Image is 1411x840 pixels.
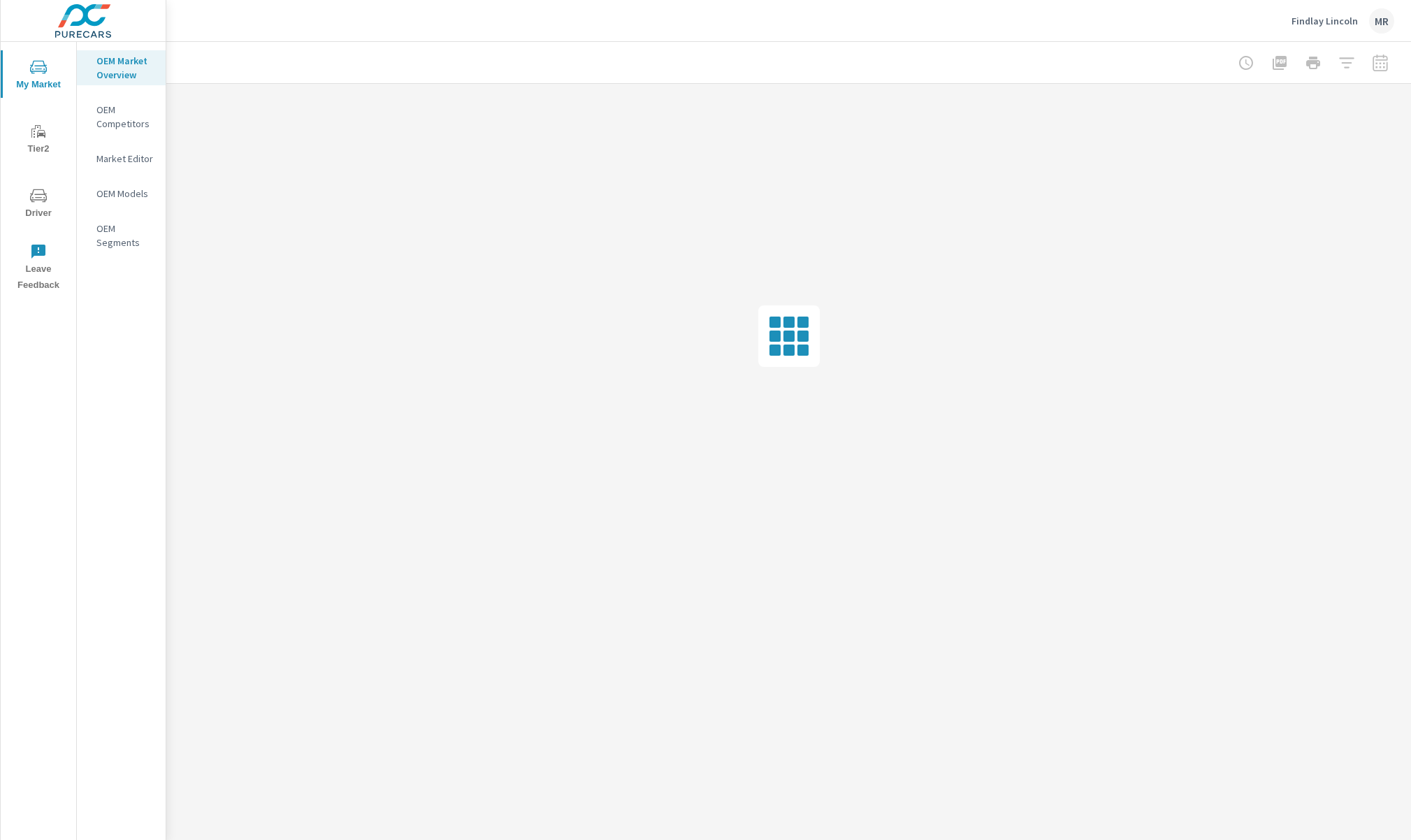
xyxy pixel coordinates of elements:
p: OEM Models [96,187,154,201]
p: OEM Segments [96,222,154,249]
div: OEM Market Overview [77,50,166,85]
div: OEM Models [77,183,166,204]
p: OEM Competitors [96,103,154,131]
span: Tier2 [5,123,72,157]
span: My Market [5,59,72,93]
div: OEM Segments [77,218,166,253]
p: OEM Market Overview [96,54,154,82]
p: Market Editor [96,152,154,166]
p: Findlay Lincoln [1291,15,1358,27]
span: Driver [5,187,72,222]
div: nav menu [1,42,76,299]
div: MR [1369,8,1394,34]
div: Market Editor [77,148,166,169]
div: OEM Competitors [77,99,166,134]
span: Leave Feedback [5,243,72,294]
